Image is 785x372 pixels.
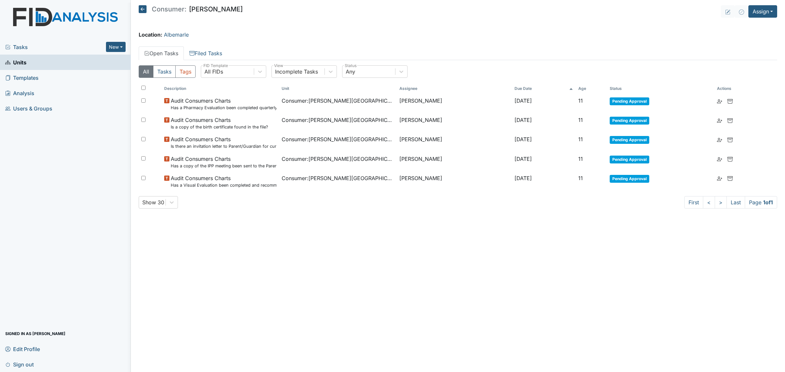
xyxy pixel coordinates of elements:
[279,83,397,94] th: Toggle SortBy
[5,103,52,113] span: Users & Groups
[282,97,394,105] span: Consumer : [PERSON_NAME][GEOGRAPHIC_DATA]
[171,124,268,130] small: Is a copy of the birth certificate found in the file?
[610,156,649,163] span: Pending Approval
[727,116,733,124] a: Archive
[763,199,773,206] strong: 1 of 1
[5,344,40,354] span: Edit Profile
[171,116,268,130] span: Audit Consumers Charts Is a copy of the birth certificate found in the file?
[515,97,532,104] span: [DATE]
[727,155,733,163] a: Archive
[282,116,394,124] span: Consumer : [PERSON_NAME][GEOGRAPHIC_DATA]
[5,73,39,83] span: Templates
[5,88,34,98] span: Analysis
[515,136,532,143] span: [DATE]
[175,65,196,78] button: Tags
[610,175,649,183] span: Pending Approval
[684,196,777,209] nav: task-pagination
[397,152,512,172] td: [PERSON_NAME]
[164,31,189,38] a: Albemarle
[727,135,733,143] a: Archive
[171,174,277,188] span: Audit Consumers Charts Has a Visual Evaluation been completed and recommendations followed?
[515,156,532,162] span: [DATE]
[610,97,649,105] span: Pending Approval
[610,117,649,125] span: Pending Approval
[703,196,715,209] a: <
[139,65,777,209] div: Open Tasks
[726,196,745,209] a: Last
[346,68,355,76] div: Any
[139,46,184,60] a: Open Tasks
[684,196,703,209] a: First
[5,43,106,51] a: Tasks
[139,65,153,78] button: All
[607,83,715,94] th: Toggle SortBy
[714,83,747,94] th: Actions
[171,182,277,188] small: Has a Visual Evaluation been completed and recommendations followed?
[512,83,575,94] th: Toggle SortBy
[282,155,394,163] span: Consumer : [PERSON_NAME][GEOGRAPHIC_DATA]
[515,175,532,181] span: [DATE]
[5,57,26,67] span: Units
[576,83,607,94] th: Toggle SortBy
[748,5,777,18] button: Assign
[171,143,277,149] small: Is there an invitation letter to Parent/Guardian for current years team meetings in T-Logs (Therap)?
[139,65,196,78] div: Type filter
[152,6,186,12] span: Consumer:
[578,136,583,143] span: 11
[139,5,243,13] h5: [PERSON_NAME]
[141,86,146,90] input: Toggle All Rows Selected
[282,135,394,143] span: Consumer : [PERSON_NAME][GEOGRAPHIC_DATA]
[397,83,512,94] th: Assignee
[153,65,176,78] button: Tasks
[184,46,228,60] a: Filed Tasks
[578,156,583,162] span: 11
[610,136,649,144] span: Pending Approval
[171,163,277,169] small: Has a copy of the IPP meeting been sent to the Parent/Guardian [DATE] of the meeting?
[578,117,583,123] span: 11
[397,133,512,152] td: [PERSON_NAME]
[171,155,277,169] span: Audit Consumers Charts Has a copy of the IPP meeting been sent to the Parent/Guardian within 30 d...
[727,97,733,105] a: Archive
[578,97,583,104] span: 11
[142,198,164,206] div: Show 30
[5,359,34,369] span: Sign out
[5,329,65,339] span: Signed in as [PERSON_NAME]
[171,105,277,111] small: Has a Pharmacy Evaluation been completed quarterly?
[162,83,279,94] th: Toggle SortBy
[578,175,583,181] span: 11
[282,174,394,182] span: Consumer : [PERSON_NAME][GEOGRAPHIC_DATA]
[397,94,512,113] td: [PERSON_NAME]
[397,172,512,191] td: [PERSON_NAME]
[139,31,162,38] strong: Location:
[106,42,126,52] button: New
[397,113,512,133] td: [PERSON_NAME]
[204,68,223,76] div: All FIDs
[171,135,277,149] span: Audit Consumers Charts Is there an invitation letter to Parent/Guardian for current years team me...
[745,196,777,209] span: Page
[515,117,532,123] span: [DATE]
[715,196,727,209] a: >
[727,174,733,182] a: Archive
[171,97,277,111] span: Audit Consumers Charts Has a Pharmacy Evaluation been completed quarterly?
[275,68,318,76] div: Incomplete Tasks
